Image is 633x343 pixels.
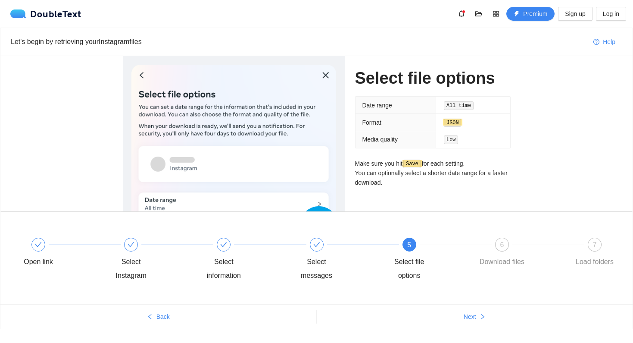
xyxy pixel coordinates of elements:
span: check [220,241,227,248]
span: Date range [362,102,392,109]
span: question-circle [593,39,599,46]
div: DoubleText [10,9,81,18]
div: Select file options [384,255,434,283]
button: Nextright [317,310,633,324]
p: Make sure you hit for each setting. You can optionally select a shorter date range for a faster d... [355,159,511,188]
div: Load folders [576,255,614,269]
button: Log in [596,7,626,21]
span: Premium [523,9,547,19]
span: check [313,241,320,248]
code: Save [403,160,421,168]
div: Select information [199,238,291,283]
span: 6 [500,241,504,249]
span: thunderbolt [514,11,520,18]
div: 5Select file options [384,238,477,283]
code: Low [444,135,458,144]
span: Next [464,312,476,321]
span: Media quality [362,136,398,143]
div: 6Download files [477,238,570,269]
a: logoDoubleText [10,9,81,18]
button: Sign up [558,7,592,21]
span: Log in [603,9,619,19]
span: Sign up [565,9,585,19]
span: Help [603,37,615,47]
div: Open link [13,238,106,269]
div: 7Load folders [570,238,620,269]
span: 5 [407,241,411,249]
button: thunderboltPremium [506,7,555,21]
div: Select information [199,255,249,283]
img: logo [10,9,30,18]
div: Let's begin by retrieving your Instagram files [11,36,586,47]
button: leftBack [0,310,316,324]
span: Back [156,312,170,321]
code: JSON [444,119,461,127]
button: appstore [489,7,503,21]
button: question-circleHelp [586,35,622,49]
div: Open link [24,255,53,269]
div: Select messages [292,255,342,283]
code: All time [444,101,474,110]
div: Select Instagram [106,238,199,283]
div: Download files [480,255,524,269]
span: check [35,241,42,248]
div: Select messages [292,238,384,283]
div: Select Instagram [106,255,156,283]
button: bell [455,7,468,21]
span: 7 [593,241,597,249]
span: folder-open [472,10,485,17]
span: Format [362,119,381,126]
span: right [480,314,486,321]
h1: Select file options [355,68,511,88]
button: folder-open [472,7,486,21]
span: left [147,314,153,321]
span: appstore [490,10,502,17]
span: bell [455,10,468,17]
span: check [128,241,134,248]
